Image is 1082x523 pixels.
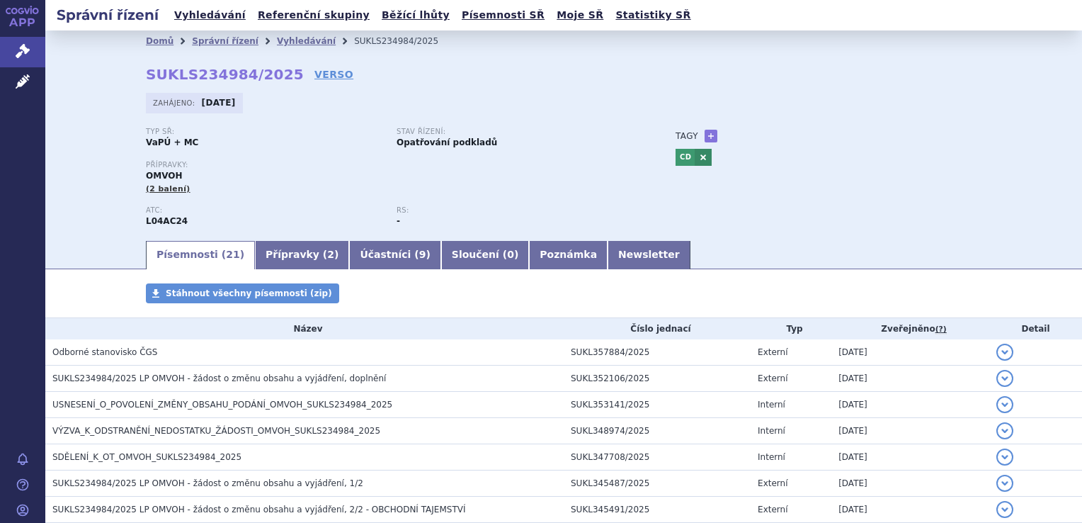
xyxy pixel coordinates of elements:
button: detail [996,422,1013,439]
td: SUKL353141/2025 [564,392,751,418]
strong: [DATE] [202,98,236,108]
span: 2 [327,249,334,260]
td: [DATE] [831,471,989,497]
span: SUKLS234984/2025 LP OMVOH - žádost o změnu obsahu a vyjádření, doplnění [52,373,386,383]
td: [DATE] [831,339,989,366]
a: Referenční skupiny [254,6,374,25]
span: Zahájeno: [153,97,198,108]
button: detail [996,475,1013,492]
span: VÝZVA_K_ODSTRANĚNÍ_NEDOSTATKU_ŽÁDOSTI_OMVOH_SUKLS234984_2025 [52,426,380,436]
strong: Opatřování podkladů [397,137,497,147]
span: 21 [226,249,239,260]
button: detail [996,396,1013,413]
td: [DATE] [831,418,989,444]
a: Poznámka [529,241,608,269]
a: Vyhledávání [277,36,336,46]
abbr: (?) [935,325,947,334]
td: SUKL347708/2025 [564,444,751,471]
h2: Správní řízení [45,5,170,25]
th: Název [45,318,564,339]
strong: - [397,216,400,226]
span: Externí [758,478,787,488]
td: [DATE] [831,366,989,392]
h3: Tagy [676,128,698,145]
strong: VaPÚ + MC [146,137,198,147]
strong: MIRIKIZUMAB [146,216,188,226]
td: SUKL357884/2025 [564,339,751,366]
p: ATC: [146,206,382,215]
th: Detail [989,318,1082,339]
span: Interní [758,400,785,410]
a: Sloučení (0) [441,241,529,269]
td: [DATE] [831,497,989,523]
th: Typ [751,318,831,339]
a: Moje SŘ [552,6,608,25]
span: SUKLS234984/2025 LP OMVOH - žádost o změnu obsahu a vyjádření, 1/2 [52,478,363,488]
a: Běžící lhůty [377,6,454,25]
th: Zveřejněno [831,318,989,339]
span: 0 [507,249,514,260]
span: 9 [419,249,426,260]
a: Přípravky (2) [255,241,349,269]
span: Stáhnout všechny písemnosti (zip) [166,288,332,298]
a: Statistiky SŘ [611,6,695,25]
p: Stav řízení: [397,128,633,136]
a: Správní řízení [192,36,258,46]
a: Stáhnout všechny písemnosti (zip) [146,283,339,303]
a: Domů [146,36,173,46]
td: SUKL348974/2025 [564,418,751,444]
a: Písemnosti SŘ [457,6,549,25]
a: Písemnosti (21) [146,241,255,269]
a: Newsletter [608,241,690,269]
li: SUKLS234984/2025 [354,30,457,52]
a: VERSO [314,67,353,81]
span: Interní [758,426,785,436]
span: OMVOH [146,171,182,181]
p: Typ SŘ: [146,128,382,136]
td: SUKL345487/2025 [564,471,751,497]
button: detail [996,344,1013,361]
p: Přípravky: [146,161,647,169]
span: Externí [758,347,787,357]
span: (2 balení) [146,184,190,193]
span: Interní [758,452,785,462]
a: + [705,130,717,142]
a: CD [676,149,695,166]
th: Číslo jednací [564,318,751,339]
span: SDĚLENÍ_K_OT_OMVOH_SUKLS234984_2025 [52,452,241,462]
td: SUKL345491/2025 [564,497,751,523]
button: detail [996,501,1013,518]
td: SUKL352106/2025 [564,366,751,392]
td: [DATE] [831,392,989,418]
span: Externí [758,373,787,383]
span: SUKLS234984/2025 LP OMVOH - žádost o změnu obsahu a vyjádření, 2/2 - OBCHODNÍ TAJEMSTVÍ [52,505,466,514]
p: RS: [397,206,633,215]
span: Odborné stanovisko ČGS [52,347,157,357]
button: detail [996,370,1013,387]
span: Externí [758,505,787,514]
button: detail [996,449,1013,466]
strong: SUKLS234984/2025 [146,66,304,83]
a: Účastníci (9) [349,241,440,269]
td: [DATE] [831,444,989,471]
span: USNESENÍ_O_POVOLENÍ_ZMĚNY_OBSAHU_PODÁNÍ_OMVOH_SUKLS234984_2025 [52,400,392,410]
a: Vyhledávání [170,6,250,25]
